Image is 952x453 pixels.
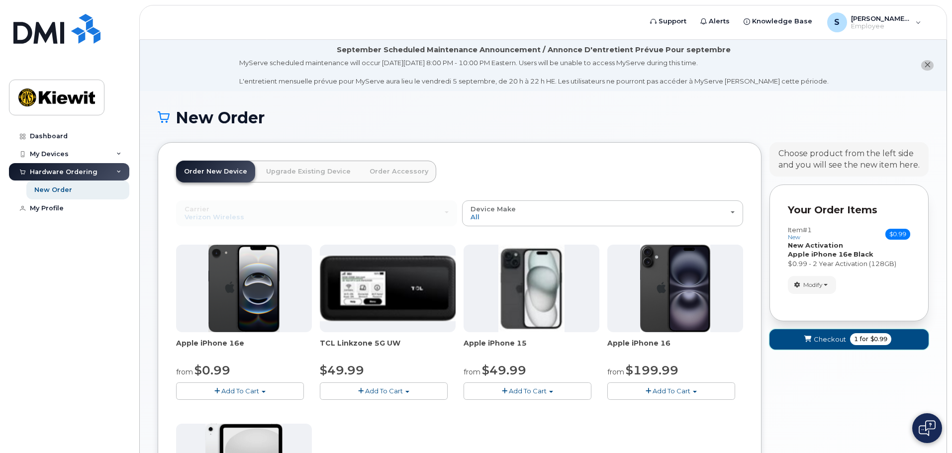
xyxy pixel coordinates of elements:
h1: New Order [158,109,929,126]
button: close notification [921,60,934,71]
small: from [607,367,624,376]
div: September Scheduled Maintenance Announcement / Annonce D'entretient Prévue Pour septembre [337,45,731,55]
div: Choose product from the left side and you will see the new item here. [778,148,920,171]
span: $49.99 [320,363,364,377]
small: from [176,367,193,376]
strong: Apple iPhone 16e [788,250,852,258]
span: $0.99 [885,229,910,240]
span: for [858,335,870,344]
small: new [788,234,800,241]
a: Order New Device [176,161,255,182]
strong: New Activation [788,241,843,249]
div: TCL Linkzone 5G UW [320,338,456,358]
button: Add To Cart [320,382,448,400]
span: $199.99 [626,363,678,377]
button: Add To Cart [464,382,591,400]
span: Checkout [814,335,846,344]
span: $0.99 [870,335,887,344]
button: Add To Cart [607,382,735,400]
span: Add To Cart [221,387,259,395]
span: 1 [854,335,858,344]
img: Open chat [919,420,936,436]
small: from [464,367,480,376]
button: Modify [788,276,836,293]
span: #1 [803,226,812,234]
h3: Item [788,226,812,241]
span: Device Make [471,205,516,213]
button: Device Make All [462,200,743,226]
div: $0.99 - 2 Year Activation (128GB) [788,259,910,269]
img: iphone_16_plus.png [640,245,710,332]
span: Add To Cart [509,387,547,395]
div: MyServe scheduled maintenance will occur [DATE][DATE] 8:00 PM - 10:00 PM Eastern. Users will be u... [239,58,829,86]
span: $0.99 [194,363,230,377]
span: Modify [803,280,823,289]
div: Apple iPhone 16 [607,338,743,358]
div: Apple iPhone 16e [176,338,312,358]
img: linkzone5g.png [320,256,456,321]
strong: Black [854,250,873,258]
a: Order Accessory [362,161,436,182]
span: $49.99 [482,363,526,377]
span: Add To Cart [653,387,690,395]
p: Your Order Items [788,203,910,217]
img: iphone15.jpg [498,245,565,332]
span: All [471,213,479,221]
button: Checkout 1 for $0.99 [769,329,929,350]
span: Add To Cart [365,387,403,395]
img: iphone16e.png [208,245,280,332]
div: Apple iPhone 15 [464,338,599,358]
button: Add To Cart [176,382,304,400]
a: Upgrade Existing Device [258,161,359,182]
